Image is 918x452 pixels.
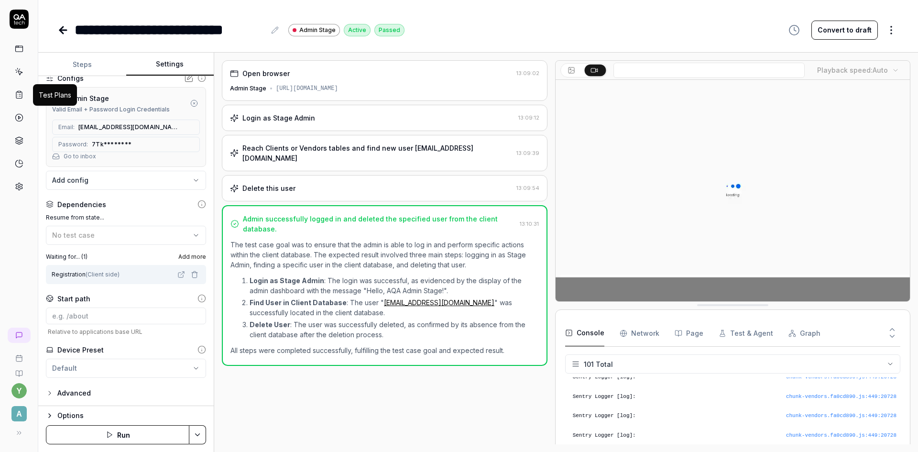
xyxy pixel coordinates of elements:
time: 13:09:39 [516,150,539,156]
div: Admin Stage [230,84,266,93]
button: No test case [46,226,206,245]
span: A [11,406,27,421]
div: Valid Email + Password Login Credentials [52,105,170,114]
div: Playback speed: [817,65,888,75]
button: Run [46,425,189,444]
a: [EMAIL_ADDRESS][DOMAIN_NAME] [384,298,494,307]
a: Open test in new page [175,269,187,280]
button: Options [46,410,206,421]
a: Admin Stage [288,23,340,36]
span: Add more [178,253,206,261]
div: chunk-vendors.fa0cd890.js : 449 : 20728 [786,393,896,401]
time: 13:09:54 [516,185,539,191]
div: Admin successfully logged in and deleted the specified user from the client database. [243,214,516,234]
button: Settings [126,53,214,76]
button: Go to inbox [52,152,96,161]
div: Open browser [242,68,290,78]
div: Advanced [57,387,91,399]
button: chunk-vendors.fa0cd890.js:449:20728 [786,412,896,420]
button: Default [46,359,206,378]
span: Admin Stage [299,26,336,34]
button: Steps [38,53,126,76]
span: Email: [58,123,75,132]
p: : The user was successfully deleted, as confirmed by its absence from the client database after t... [250,320,539,340]
div: Test Plans [39,90,71,100]
pre: Sentry Logger [log]: [573,412,896,420]
div: Default [52,363,77,373]
button: Test & Agent [719,320,773,347]
strong: Login as Stage Admin [250,276,324,285]
button: Convert to draft [811,21,878,40]
pre: Sentry Logger [log]: [573,373,896,381]
p: The test case goal was to ensure that the admin is able to log in and perform specific actions wi... [230,240,539,270]
span: No test case [52,231,95,239]
div: Device Preset [57,345,104,355]
a: Book a call with us [4,347,34,362]
a: New conversation [8,328,31,343]
button: Console [565,320,604,347]
p: All steps were completed successfully, fulfilling the test case goal and expected result. [230,345,539,355]
strong: Find User in Client Database [250,298,347,307]
label: Waiting for... ( 1 ) [46,253,87,261]
time: 13:09:02 [516,70,539,77]
span: ( Client side ) [86,271,120,278]
div: Options [57,410,206,421]
span: Password: [58,140,88,149]
p: : The user " " was successfully located in the client database. [250,298,539,318]
label: Resume from state... [46,213,206,222]
button: chunk-vendors.fa0cd890.js:449:20728 [786,431,896,440]
strong: Delete User [250,320,290,329]
div: chunk-vendors.fa0cd890.js : 449 : 20728 [786,373,896,381]
div: chunk-vendors.fa0cd890.js : 449 : 20728 [786,431,896,440]
div: Configs [57,73,84,83]
input: e.g. /about [46,308,206,324]
pre: Sentry Logger [log]: [573,393,896,401]
button: Remove dependency [189,269,200,280]
button: chunk-vendors.fa0cd890.js:449:20728 [786,393,896,401]
div: Dependencies [57,199,106,209]
button: y [11,383,27,398]
button: Page [675,320,703,347]
div: [URL][DOMAIN_NAME] [276,84,338,93]
div: Registration [52,270,120,279]
div: Active [344,24,371,36]
time: 13:10:31 [520,220,539,227]
time: 13:09:12 [518,114,539,121]
div: Start path [57,294,90,304]
pre: Sentry Logger [log]: [573,431,896,440]
p: : The login was successful, as evidenced by the display of the admin dashboard with the message "... [250,276,539,296]
span: [EMAIL_ADDRESS][DOMAIN_NAME] [78,123,182,132]
div: Delete this user [242,183,295,193]
div: Passed [374,24,404,36]
div: AQA Admin Stage [52,93,170,103]
a: Go to inbox [64,152,96,161]
div: Login as Stage Admin [242,113,315,123]
button: Network [620,320,659,347]
div: chunk-vendors.fa0cd890.js : 449 : 20728 [786,412,896,420]
button: A [4,398,34,423]
button: chunk-vendors.fa0cd890.js:449:20728 [786,373,896,381]
span: Relative to applications base URL [46,328,206,335]
button: View version history [783,21,806,40]
div: Reach Clients or Vendors tables and find new user [EMAIL_ADDRESS][DOMAIN_NAME] [242,143,513,163]
a: Documentation [4,362,34,377]
button: Graph [788,320,820,347]
button: Advanced [46,387,91,399]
